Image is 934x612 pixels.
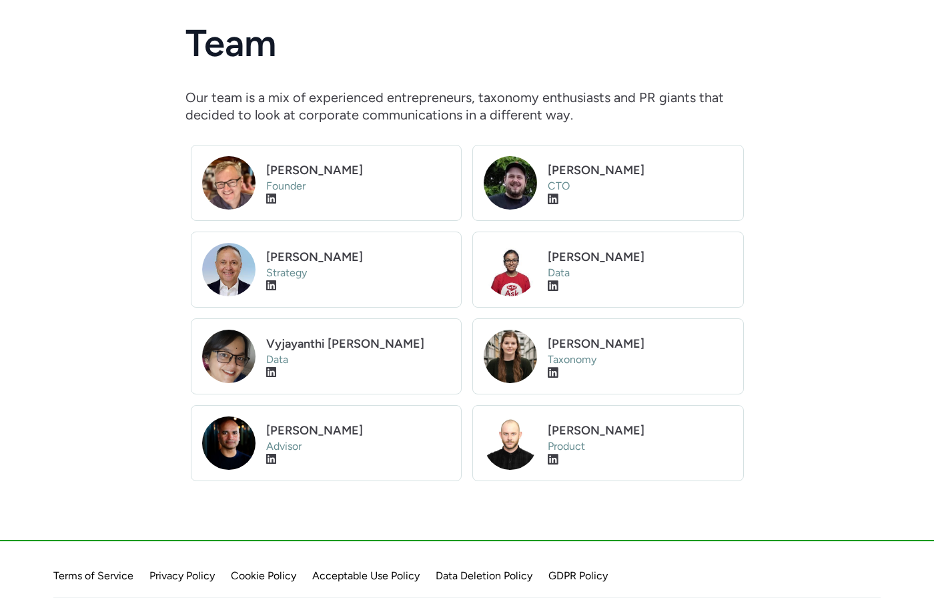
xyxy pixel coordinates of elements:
[266,192,277,207] a: Visit LinkedIn profile
[548,366,558,380] a: Visit LinkedIn profile
[548,440,733,454] p: Product
[548,266,733,280] p: Data
[266,334,451,353] h2: Vyjayanthi [PERSON_NAME]
[53,569,133,582] a: Terms of Service
[548,248,733,266] h2: [PERSON_NAME]
[436,569,532,582] a: Data Deletion Policy
[202,416,256,470] img: team
[484,416,537,470] img: team
[548,452,558,467] a: Visit LinkedIn profile
[548,180,733,194] p: CTO
[548,353,733,367] p: Taxonomy
[266,266,451,280] p: Strategy
[185,89,749,123] p: Our team is a mix of experienced entrepreneurs, taxonomy enthusiasts and PR giants that decided t...
[484,156,537,210] img: team
[231,569,296,582] a: Cookie Policy
[149,569,215,582] a: Privacy Policy
[202,330,256,383] img: team
[266,440,451,454] p: Advisor
[266,452,277,467] a: Visit LinkedIn profile
[266,279,277,294] a: Visit LinkedIn profile
[266,353,451,367] p: Data
[548,421,733,440] h2: [PERSON_NAME]
[548,334,733,353] h2: [PERSON_NAME]
[185,25,749,62] h1: Team
[266,366,277,380] a: Visit LinkedIn profile
[266,180,451,194] p: Founder
[202,156,256,210] img: team
[266,248,451,266] h2: [PERSON_NAME]
[266,161,451,180] h2: [PERSON_NAME]
[484,330,537,383] img: team
[266,421,451,440] h2: [PERSON_NAME]
[548,569,608,582] a: GDPR Policy
[484,243,537,296] img: team
[548,279,558,294] a: Visit LinkedIn profile
[202,243,256,296] img: team
[548,161,733,180] h2: [PERSON_NAME]
[312,569,420,582] a: Acceptable Use Policy
[548,192,558,207] a: Visit LinkedIn profile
